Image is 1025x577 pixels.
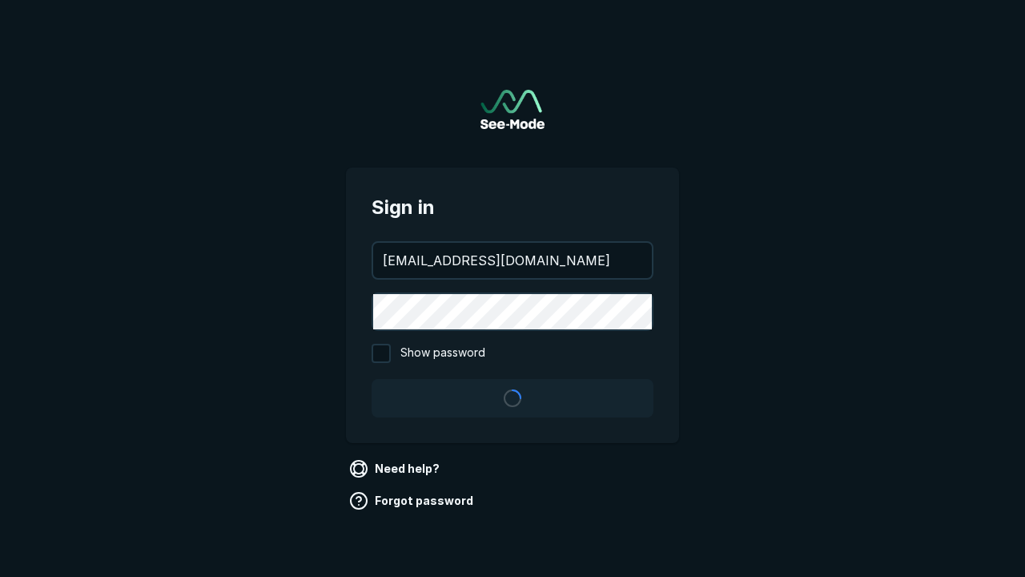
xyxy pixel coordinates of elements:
img: See-Mode Logo [480,90,545,129]
a: Forgot password [346,488,480,514]
span: Show password [400,344,485,363]
input: your@email.com [373,243,652,278]
span: Sign in [372,193,653,222]
a: Go to sign in [480,90,545,129]
a: Need help? [346,456,446,482]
